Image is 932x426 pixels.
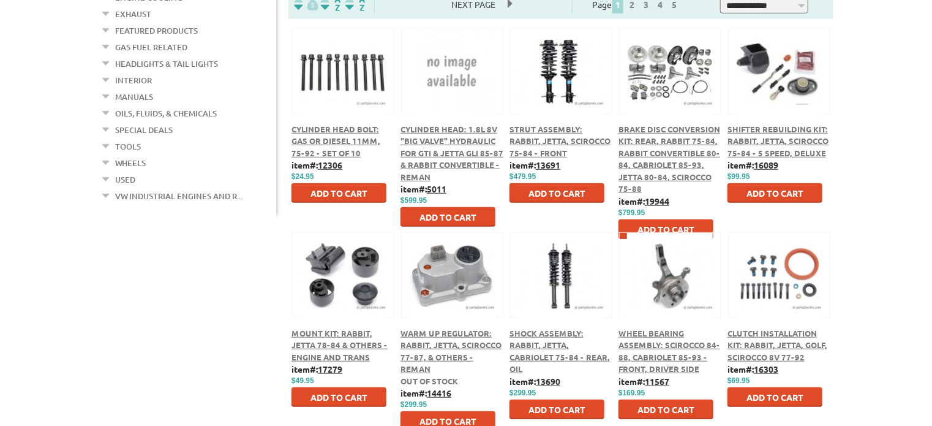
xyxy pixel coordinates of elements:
[291,183,386,203] button: Add to Cart
[310,188,367,199] span: Add to Cart
[637,404,694,415] span: Add to Cart
[509,328,610,375] a: Shock Assembly: Rabbit, Jetta, Cabriolet 75-84 - Rear, Oil
[115,139,141,154] a: Tools
[400,207,495,227] button: Add to Cart
[400,328,502,375] a: Warm Up Regulator: Rabbit, Jetta, Scirocco 77-87, & Others - Reman
[427,183,446,194] u: 5011
[400,376,458,386] span: Out of stock
[727,376,750,385] span: $69.95
[727,183,822,203] button: Add to Cart
[618,376,669,387] b: item#:
[291,363,342,375] b: item#:
[115,56,218,72] a: Headlights & Tail Lights
[746,188,803,199] span: Add to Cart
[509,389,536,397] span: $299.95
[115,72,152,88] a: Interior
[509,400,604,419] button: Add to Cart
[291,328,388,362] a: Mount Kit: Rabbit, Jetta 78-84 & Others - Engine and Trans
[509,183,604,203] button: Add to Cart
[318,159,342,170] u: 12306
[509,124,611,158] a: Strut Assembly: Rabbit, Jetta, Scirocco 75-84 - Front
[115,122,173,138] a: Special Deals
[509,159,560,170] b: item#:
[727,172,750,181] span: $99.95
[400,400,427,409] span: $299.95
[115,39,187,55] a: Gas Fuel Related
[618,219,713,239] button: Add to Cart
[115,23,198,39] a: Featured Products
[291,387,386,407] button: Add to Cart
[727,387,822,407] button: Add to Cart
[618,208,645,217] span: $799.95
[637,224,694,235] span: Add to Cart
[746,392,803,403] span: Add to Cart
[291,159,342,170] b: item#:
[727,328,827,362] a: Clutch Installation Kit: Rabbit, Jetta, Golf, Scirocco 8V 77-92
[727,124,829,158] a: Shifter Rebuilding Kit: Rabbit, Jetta, Scirocco 75-84 - 5 Speed, Deluxe
[310,392,367,403] span: Add to Cart
[754,159,778,170] u: 16089
[536,159,560,170] u: 13691
[115,188,242,204] a: VW Industrial Engines and R...
[727,159,778,170] b: item#:
[509,172,536,181] span: $479.95
[115,172,135,188] a: Used
[618,124,720,194] a: Brake Disc Conversion Kit: Rear, Rabbit 75-84, Rabbit Convertible 80-84, Cabriolet 85-93, Jetta 8...
[115,6,151,22] a: Exhaust
[528,404,585,415] span: Add to Cart
[115,105,217,121] a: Oils, Fluids, & Chemicals
[400,183,446,194] b: item#:
[618,400,713,419] button: Add to Cart
[754,363,778,375] u: 16303
[528,188,585,199] span: Add to Cart
[645,376,669,387] u: 11567
[115,155,146,171] a: Wheels
[291,124,380,158] a: Cylinder Head Bolt: Gas or Diesel 11mm, 75-92 - Set Of 10
[618,328,720,375] a: Wheel Bearing Assembly: Scirocco 84-88, Cabriolet 85-93 - Front, Driver Side
[618,196,669,207] b: item#:
[318,363,342,375] u: 17279
[400,124,503,182] a: Cylinder Head: 1.8L 8V "big valve" hydraulic for GTI & Jetta GLI 85-87 & Rabbit Convertible - Reman
[427,387,451,398] u: 14416
[291,172,314,181] span: $24.95
[727,363,778,375] b: item#:
[419,211,476,223] span: Add to Cart
[400,196,427,205] span: $599.95
[645,196,669,207] u: 19944
[536,376,560,387] u: 13690
[400,387,451,398] b: item#:
[291,376,314,385] span: $49.95
[115,89,153,105] a: Manuals
[618,389,645,397] span: $169.95
[509,376,560,387] b: item#:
